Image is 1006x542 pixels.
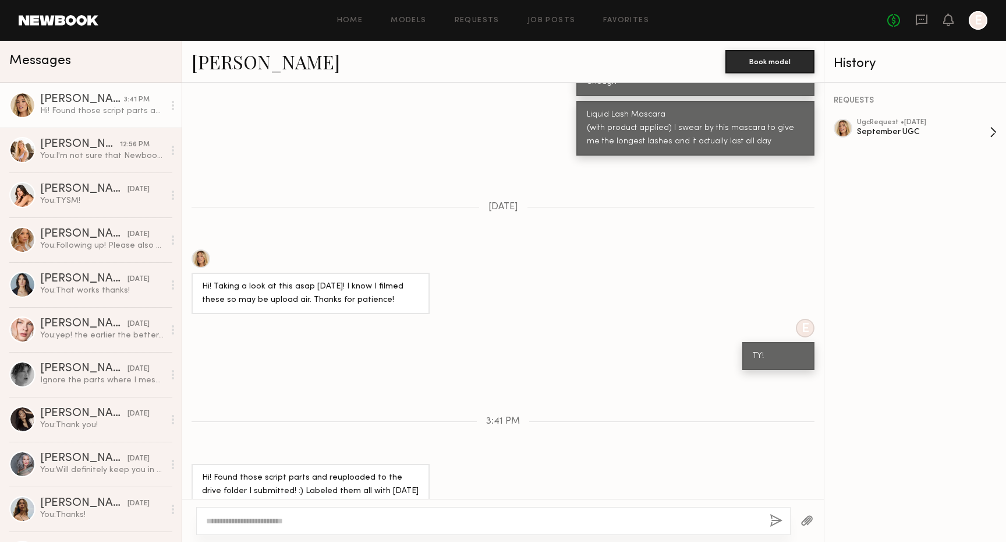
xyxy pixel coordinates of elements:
[120,139,150,150] div: 12:56 PM
[9,54,71,68] span: Messages
[391,17,426,24] a: Models
[40,318,127,330] div: [PERSON_NAME]
[40,105,164,117] div: Hi! Found those script parts and reuploaded to the drive folder I submitted! :) Labeled them all ...
[857,126,990,138] div: September UGC
[834,97,997,105] div: REQUESTS
[127,453,150,464] div: [DATE]
[337,17,363,24] a: Home
[857,119,997,146] a: ugcRequest •[DATE]September UGC
[488,202,518,212] span: [DATE]
[40,509,164,520] div: You: Thanks!
[455,17,500,24] a: Requests
[40,330,164,341] div: You: yep! the earlier the better, thanks!
[834,57,997,71] div: History
[127,319,150,330] div: [DATE]
[40,184,127,195] div: [PERSON_NAME]
[40,273,127,285] div: [PERSON_NAME]
[124,94,150,105] div: 3:41 PM
[603,17,649,24] a: Favorites
[192,49,340,74] a: [PERSON_NAME]
[40,195,164,206] div: You: TYSM!
[127,274,150,285] div: [DATE]
[857,119,990,126] div: ugc Request • [DATE]
[40,498,127,509] div: [PERSON_NAME]
[725,56,814,66] a: Book model
[127,229,150,240] div: [DATE]
[127,409,150,420] div: [DATE]
[40,363,127,375] div: [PERSON_NAME]
[40,228,127,240] div: [PERSON_NAME]
[40,240,164,251] div: You: Following up! Please also sign the agreement, it's coming from [GEOGRAPHIC_DATA]
[40,285,164,296] div: You: That works thanks!
[587,108,804,149] div: Liquid Lash Mascara (with product applied) I swear by this mascara to give me the longest lashes ...
[753,350,804,363] div: TY!
[40,464,164,476] div: You: Will definitely keep you in mind :)
[40,139,120,150] div: [PERSON_NAME]
[40,420,164,431] div: You: Thank you!
[40,453,127,464] div: [PERSON_NAME]
[202,471,419,512] div: Hi! Found those script parts and reuploaded to the drive folder I submitted! :) Labeled them all ...
[725,50,814,73] button: Book model
[202,280,419,307] div: Hi! Taking a look at this asap [DATE]! I know I filmed these so may be upload air. Thanks for pat...
[527,17,576,24] a: Job Posts
[40,408,127,420] div: [PERSON_NAME]
[40,94,124,105] div: [PERSON_NAME]
[127,498,150,509] div: [DATE]
[969,11,987,30] a: E
[486,417,520,427] span: 3:41 PM
[127,184,150,195] div: [DATE]
[40,375,164,386] div: Ignore the parts where I mess up the gel Lolol but wanted to give you guys the full clips in case...
[127,364,150,375] div: [DATE]
[40,150,164,161] div: You: I'm not sure that Newbook would approve that since you have already confirmed the project. I...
